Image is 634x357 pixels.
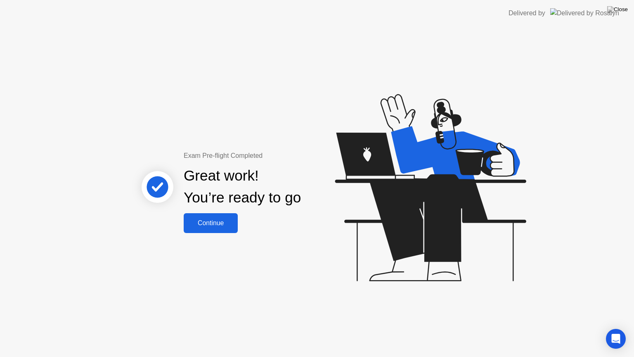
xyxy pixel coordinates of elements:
[550,8,619,18] img: Delivered by Rosalyn
[606,329,626,349] div: Open Intercom Messenger
[509,8,545,18] div: Delivered by
[186,219,235,227] div: Continue
[184,151,354,161] div: Exam Pre-flight Completed
[607,6,628,13] img: Close
[184,165,301,209] div: Great work! You’re ready to go
[184,213,238,233] button: Continue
